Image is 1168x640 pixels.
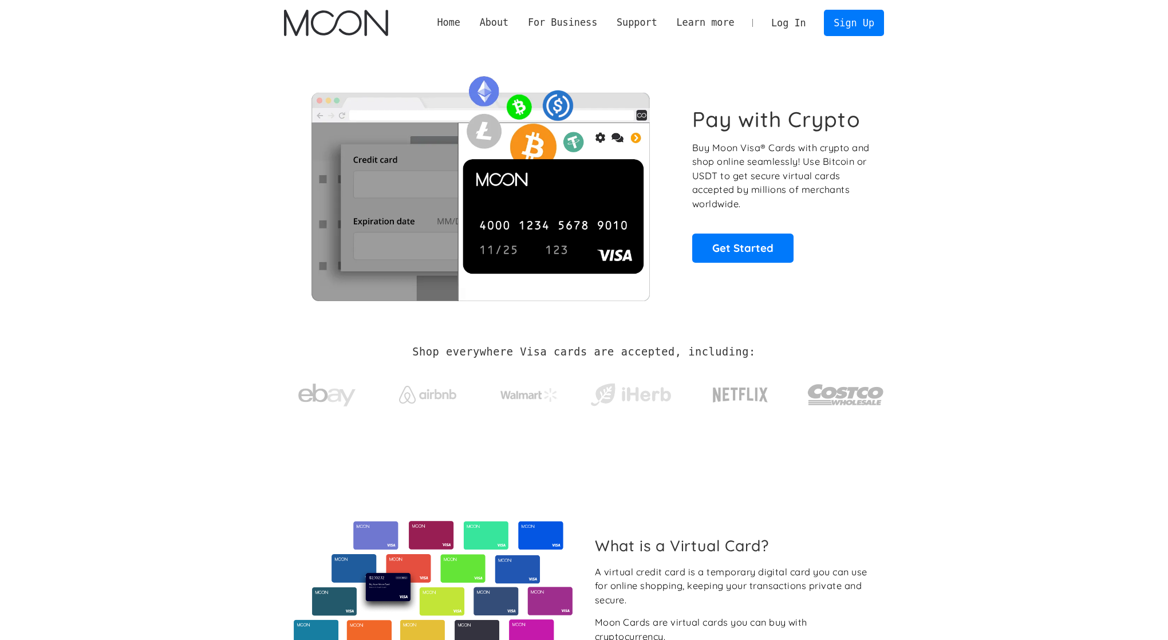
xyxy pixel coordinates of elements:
[607,15,666,30] div: Support
[761,10,815,35] a: Log In
[528,15,597,30] div: For Business
[617,15,657,30] div: Support
[689,369,792,415] a: Netflix
[298,377,356,413] img: ebay
[667,15,744,30] div: Learn more
[712,381,769,409] img: Netflix
[500,388,558,402] img: Walmart
[284,68,676,301] img: Moon Cards let you spend your crypto anywhere Visa is accepted.
[588,380,673,410] img: iHerb
[676,15,734,30] div: Learn more
[692,234,794,262] a: Get Started
[284,10,388,36] img: Moon Logo
[284,10,388,36] a: home
[807,373,884,416] img: Costco
[692,106,861,132] h1: Pay with Crypto
[487,377,572,408] a: Walmart
[412,346,755,358] h2: Shop everywhere Visa cards are accepted, including:
[518,15,607,30] div: For Business
[480,15,509,30] div: About
[595,536,875,555] h2: What is a Virtual Card?
[807,362,884,422] a: Costco
[692,141,871,211] p: Buy Moon Visa® Cards with crypto and shop online seamlessly! Use Bitcoin or USDT to get secure vi...
[399,386,456,404] img: Airbnb
[470,15,518,30] div: About
[428,15,470,30] a: Home
[824,10,883,35] a: Sign Up
[385,374,471,409] a: Airbnb
[595,565,875,607] div: A virtual credit card is a temporary digital card you can use for online shopping, keeping your t...
[588,369,673,416] a: iHerb
[284,366,369,419] a: ebay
